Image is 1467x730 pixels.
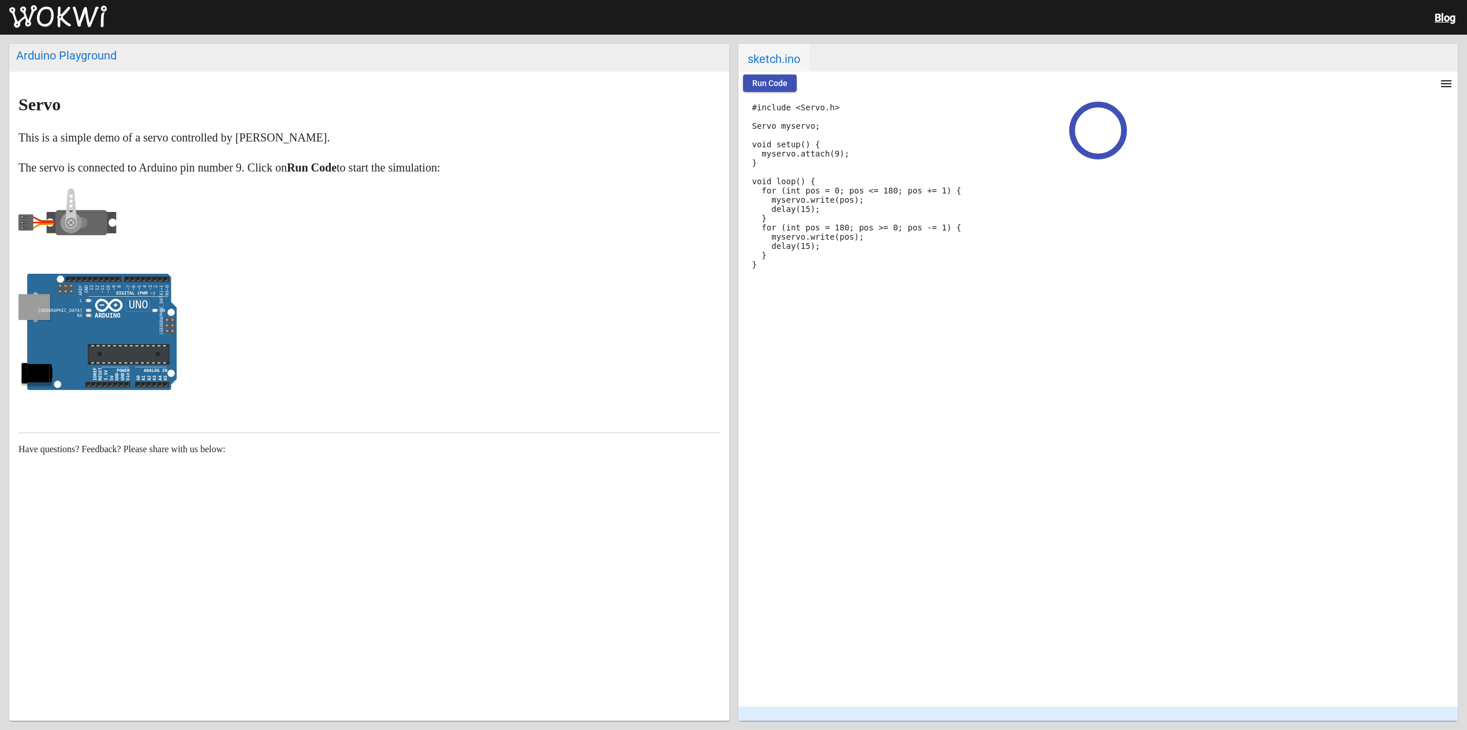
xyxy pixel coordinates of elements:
img: Wokwi [9,5,107,28]
strong: Run Code [287,161,337,174]
mat-icon: menu [1439,77,1453,91]
p: This is a simple demo of a servo controlled by [PERSON_NAME]. [18,128,720,147]
code: #include <Servo.h> Servo myservo; void setup() { myservo.attach(9); } void loop() { for (int pos ... [752,103,961,269]
h1: Servo [18,95,720,114]
span: Run Code [752,79,787,88]
button: Run Code [743,75,797,92]
a: Blog [1435,12,1455,24]
p: The servo is connected to Arduino pin number 9. Click on to start the simulation: [18,158,720,177]
span: Have questions? Feedback? Please share with us below: [18,444,226,454]
div: Arduino Playground [16,49,722,62]
span: sketch.ino [738,44,809,72]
